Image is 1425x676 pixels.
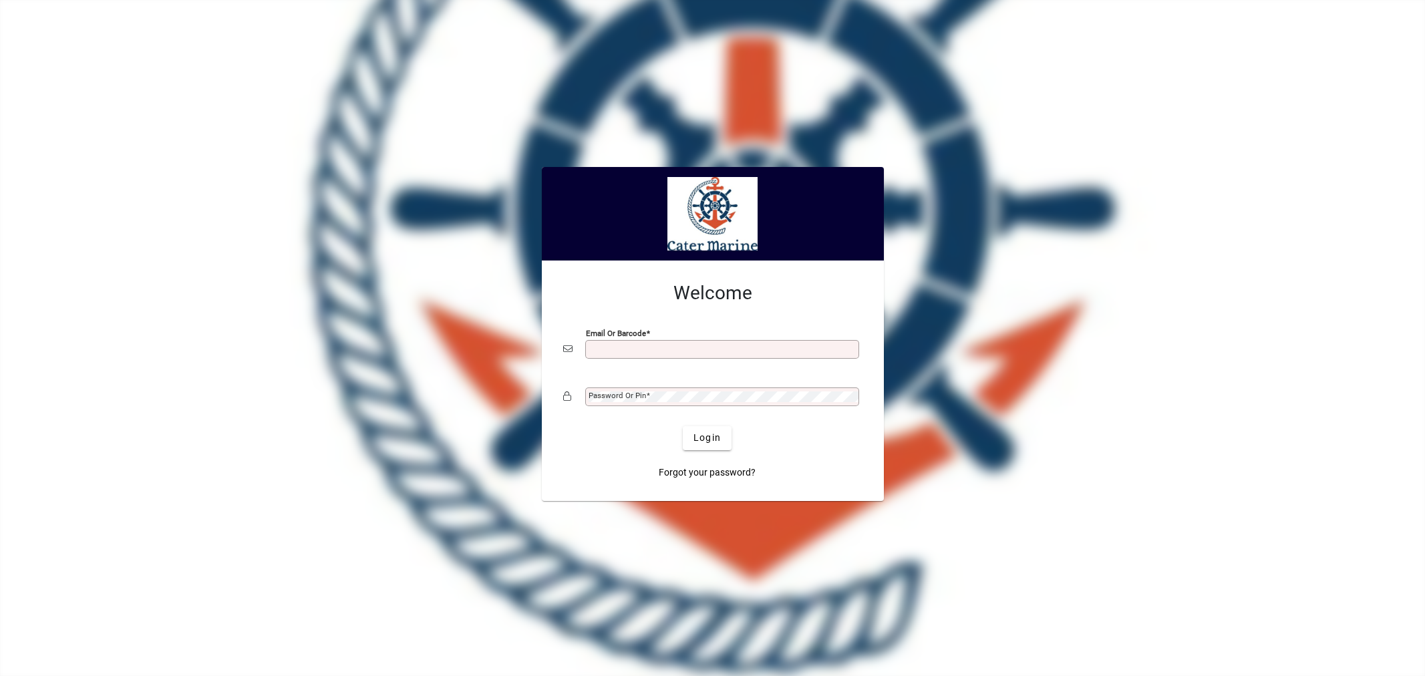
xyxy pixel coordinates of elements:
[659,466,756,480] span: Forgot your password?
[589,391,646,400] mat-label: Password or Pin
[683,426,732,450] button: Login
[693,431,721,445] span: Login
[653,461,761,485] a: Forgot your password?
[586,328,646,337] mat-label: Email or Barcode
[563,282,862,305] h2: Welcome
